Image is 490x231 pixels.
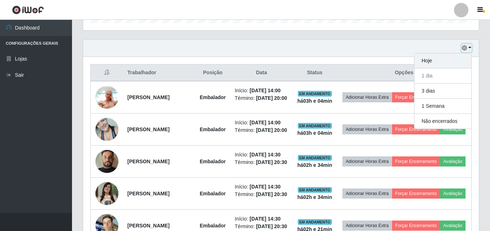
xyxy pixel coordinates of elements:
th: Data [230,65,293,81]
time: [DATE] 14:30 [250,184,280,190]
img: 1732360371404.jpeg [95,141,118,182]
li: Início: [235,215,288,223]
strong: há 02 h e 34 min [297,162,332,168]
strong: há 02 h e 34 min [297,194,332,200]
time: [DATE] 14:00 [250,120,280,125]
button: Adicionar Horas Extra [342,156,392,166]
button: 1 Semana [414,99,471,114]
img: 1714959691742.jpeg [95,114,118,145]
button: Adicionar Horas Extra [342,221,392,231]
time: [DATE] 14:30 [250,216,280,222]
strong: Embalador [200,126,226,132]
strong: Embalador [200,191,226,196]
span: EM ANDAMENTO [298,91,332,97]
button: Forçar Encerramento [392,124,440,134]
span: EM ANDAMENTO [298,187,332,193]
button: Forçar Encerramento [392,92,440,102]
button: Avaliação [440,156,466,166]
button: Adicionar Horas Extra [342,92,392,102]
img: 1734388695391.jpeg [95,182,118,205]
li: Término: [235,126,288,134]
strong: Embalador [200,94,226,100]
time: [DATE] 14:30 [250,152,280,157]
th: Opções [337,65,472,81]
li: Término: [235,223,288,230]
button: Forçar Encerramento [392,188,440,199]
li: Término: [235,159,288,166]
button: Forçar Encerramento [392,221,440,231]
button: Avaliação [440,221,466,231]
img: CoreUI Logo [12,5,44,14]
time: [DATE] 20:30 [256,159,287,165]
time: [DATE] 14:00 [250,88,280,93]
th: Trabalhador [123,65,195,81]
button: Avaliação [440,188,466,199]
strong: há 03 h e 04 min [297,98,332,104]
img: 1704221939354.jpeg [95,82,118,112]
li: Término: [235,191,288,198]
time: [DATE] 20:00 [256,127,287,133]
strong: Embalador [200,223,226,228]
button: Adicionar Horas Extra [342,124,392,134]
button: 3 dias [414,84,471,99]
button: Adicionar Horas Extra [342,188,392,199]
li: Início: [235,183,288,191]
time: [DATE] 20:30 [256,191,287,197]
strong: Embalador [200,159,226,164]
strong: [PERSON_NAME] [127,159,170,164]
span: EM ANDAMENTO [298,123,332,129]
button: Não encerrados [414,114,471,129]
th: Status [293,65,337,81]
li: Início: [235,151,288,159]
li: Início: [235,87,288,94]
button: 1 dia [414,68,471,84]
li: Término: [235,94,288,102]
strong: [PERSON_NAME] [127,94,170,100]
strong: [PERSON_NAME] [127,191,170,196]
time: [DATE] 20:00 [256,95,287,101]
time: [DATE] 20:30 [256,223,287,229]
strong: [PERSON_NAME] [127,126,170,132]
button: Forçar Encerramento [392,156,440,166]
strong: [PERSON_NAME] [127,223,170,228]
span: EM ANDAMENTO [298,155,332,161]
li: Início: [235,119,288,126]
strong: há 03 h e 04 min [297,130,332,136]
button: Hoje [414,53,471,68]
th: Posição [195,65,230,81]
button: Avaliação [440,124,466,134]
span: EM ANDAMENTO [298,219,332,225]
